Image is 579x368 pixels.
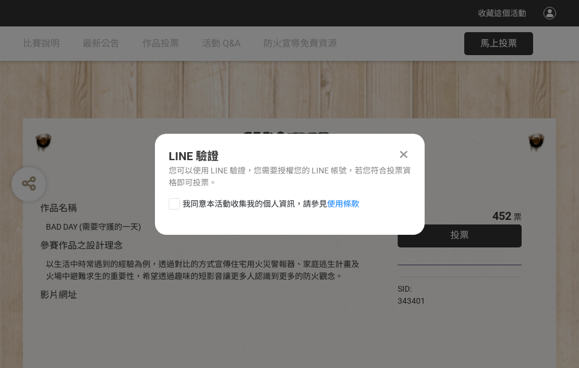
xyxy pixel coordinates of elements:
span: 馬上投票 [480,38,517,49]
span: SID: 343401 [398,284,425,305]
a: 活動 Q&A [202,26,240,61]
a: 使用條款 [327,199,359,208]
div: 以生活中時常遇到的經驗為例，透過對比的方式宣傳住宅用火災警報器、家庭逃生計畫及火場中避難求生的重要性，希望透過趣味的短影音讓更多人認識到更多的防火觀念。 [46,258,363,282]
a: 防火宣導免費資源 [263,26,337,61]
a: 作品投票 [142,26,179,61]
div: 您可以使用 LINE 驗證，您需要授權您的 LINE 帳號，若您符合投票資格即可投票。 [169,165,411,189]
span: 參賽作品之設計理念 [40,240,123,251]
a: 最新公告 [83,26,119,61]
span: 作品投票 [142,38,179,49]
span: 我同意本活動收集我的個人資訊，請參見 [182,198,359,210]
div: LINE 驗證 [169,148,411,165]
span: 防火宣導免費資源 [263,38,337,49]
iframe: Facebook Share [428,283,485,295]
span: 投票 [450,230,469,241]
span: 比賽說明 [23,38,60,49]
span: 活動 Q&A [202,38,240,49]
span: 影片網址 [40,289,77,300]
a: 比賽說明 [23,26,60,61]
span: 收藏這個活動 [478,9,526,18]
button: 馬上投票 [464,32,533,55]
span: 作品名稱 [40,203,77,214]
span: 452 [492,209,511,223]
span: 票 [514,212,522,222]
div: BAD DAY (需要守護的一天) [46,221,363,233]
span: 最新公告 [83,38,119,49]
